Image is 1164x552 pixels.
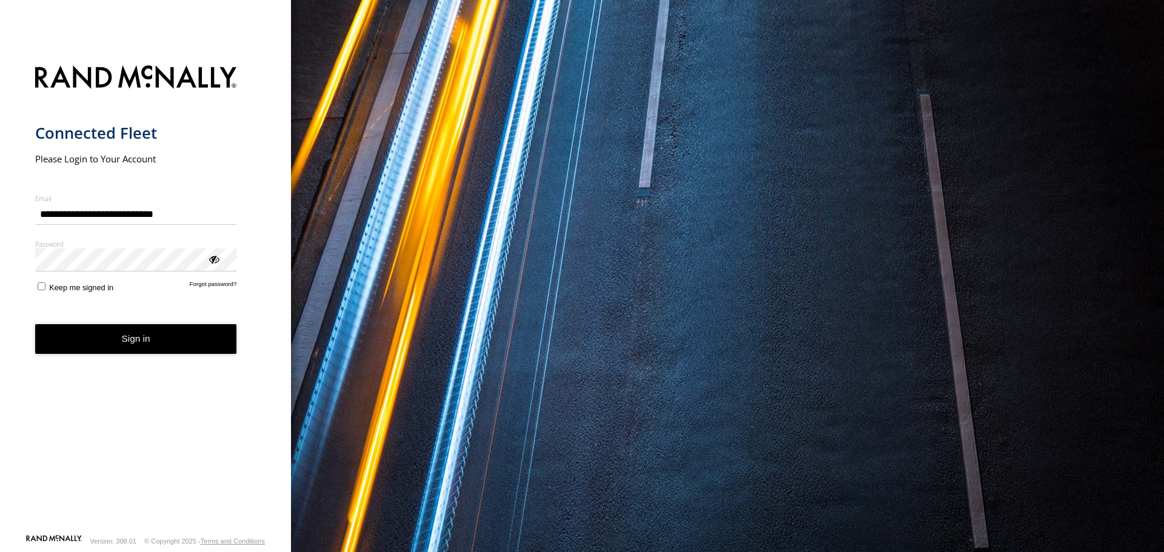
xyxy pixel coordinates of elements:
h2: Please Login to Your Account [35,153,237,165]
div: ViewPassword [207,253,219,265]
button: Sign in [35,324,237,354]
label: Password [35,239,237,248]
form: main [35,58,256,534]
a: Forgot password? [190,281,237,292]
label: Email [35,194,237,203]
a: Terms and Conditions [201,537,265,545]
div: © Copyright 2025 - [144,537,265,545]
img: Rand McNally [35,63,237,94]
span: Keep me signed in [49,283,113,292]
div: Version: 308.01 [90,537,136,545]
input: Keep me signed in [38,282,45,290]
a: Visit our Website [26,535,82,547]
h1: Connected Fleet [35,123,237,143]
